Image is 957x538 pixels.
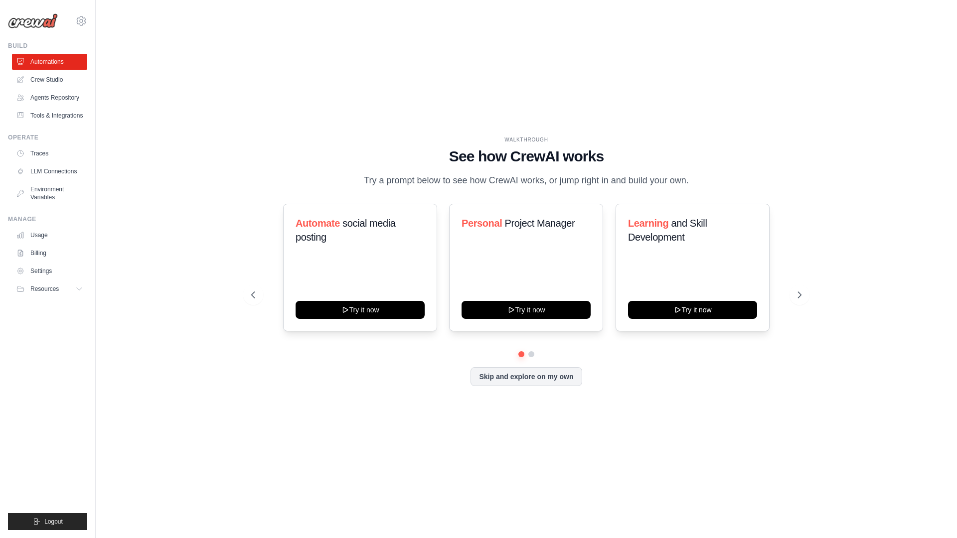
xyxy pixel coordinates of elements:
[628,218,668,229] span: Learning
[8,513,87,530] button: Logout
[12,72,87,88] a: Crew Studio
[12,163,87,179] a: LLM Connections
[296,218,340,229] span: Automate
[12,145,87,161] a: Traces
[12,245,87,261] a: Billing
[12,263,87,279] a: Settings
[628,301,757,319] button: Try it now
[462,301,591,319] button: Try it now
[505,218,575,229] span: Project Manager
[628,218,707,243] span: and Skill Development
[30,285,59,293] span: Resources
[251,136,801,143] div: WALKTHROUGH
[359,173,694,188] p: Try a prompt below to see how CrewAI works, or jump right in and build your own.
[12,108,87,124] a: Tools & Integrations
[296,218,396,243] span: social media posting
[8,42,87,50] div: Build
[12,181,87,205] a: Environment Variables
[296,301,425,319] button: Try it now
[8,215,87,223] div: Manage
[12,281,87,297] button: Resources
[251,147,801,165] h1: See how CrewAI works
[8,13,58,28] img: Logo
[12,90,87,106] a: Agents Repository
[44,518,63,526] span: Logout
[471,367,582,386] button: Skip and explore on my own
[12,54,87,70] a: Automations
[12,227,87,243] a: Usage
[8,134,87,141] div: Operate
[462,218,502,229] span: Personal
